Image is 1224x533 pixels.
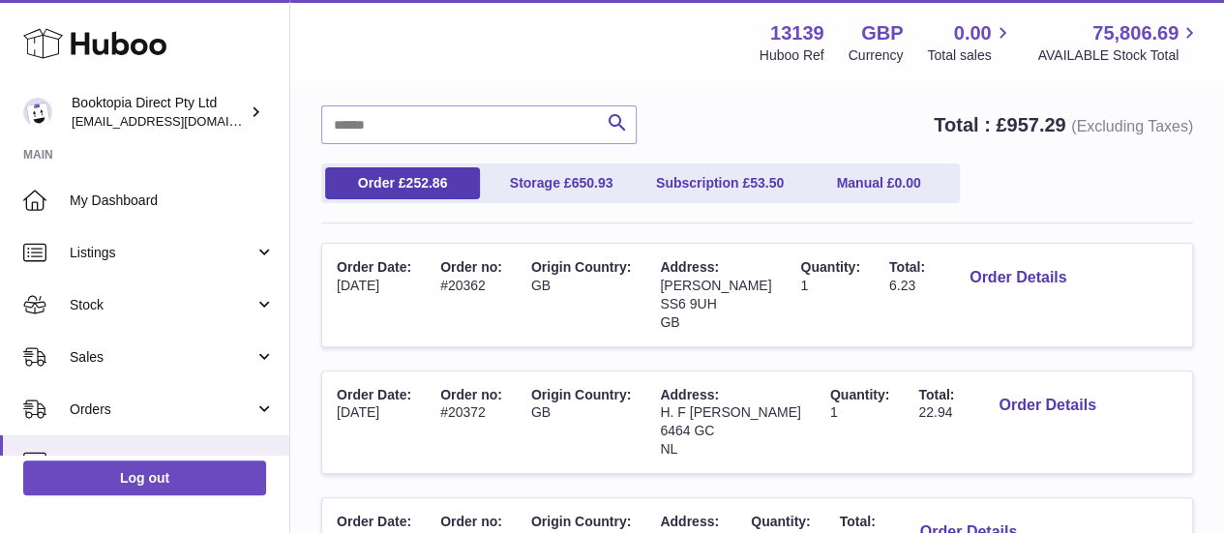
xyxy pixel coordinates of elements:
[927,46,1013,65] span: Total sales
[750,175,784,191] span: 53.50
[322,244,426,346] td: [DATE]
[531,259,631,275] span: Origin Country:
[70,192,275,210] span: My Dashboard
[70,244,254,262] span: Listings
[70,400,254,419] span: Orders
[927,20,1013,65] a: 0.00 Total sales
[786,244,874,346] td: 1
[660,259,719,275] span: Address:
[23,460,266,495] a: Log out
[571,175,612,191] span: 650.93
[531,387,631,402] span: Origin Country:
[751,514,810,529] span: Quantity:
[440,387,502,402] span: Order no:
[830,387,889,402] span: Quantity:
[660,514,719,529] span: Address:
[840,514,876,529] span: Total:
[322,371,426,474] td: [DATE]
[531,514,631,529] span: Origin Country:
[760,46,824,65] div: Huboo Ref
[660,296,716,311] span: SS6 9UH
[889,278,915,293] span: 6.23
[660,278,771,293] span: [PERSON_NAME]
[861,20,903,46] strong: GBP
[660,314,679,330] span: GB
[983,386,1111,426] button: Order Details
[426,371,517,474] td: #20372
[440,514,502,529] span: Order no:
[1071,118,1193,134] span: (Excluding Taxes)
[954,20,992,46] span: 0.00
[440,259,502,275] span: Order no:
[337,387,411,402] span: Order Date:
[72,94,246,131] div: Booktopia Direct Pty Ltd
[337,259,411,275] span: Order Date:
[849,46,904,65] div: Currency
[934,114,1193,135] strong: Total : £
[325,167,480,199] a: Order £252.86
[660,404,800,420] span: H. F [PERSON_NAME]
[426,244,517,346] td: #20362
[1037,46,1201,65] span: AVAILABLE Stock Total
[484,167,639,199] a: Storage £650.93
[660,387,719,402] span: Address:
[816,371,904,474] td: 1
[405,175,447,191] span: 252.86
[1092,20,1179,46] span: 75,806.69
[1037,20,1201,65] a: 75,806.69 AVAILABLE Stock Total
[801,167,956,199] a: Manual £0.00
[770,20,824,46] strong: 13139
[918,404,952,420] span: 22.94
[23,98,52,127] img: internalAdmin-13139@internal.huboo.com
[660,441,677,457] span: NL
[660,423,714,438] span: 6464 GC
[70,348,254,367] span: Sales
[72,113,284,129] span: [EMAIL_ADDRESS][DOMAIN_NAME]
[70,296,254,314] span: Stock
[894,175,920,191] span: 0.00
[918,387,954,402] span: Total:
[889,259,925,275] span: Total:
[70,453,275,471] span: Usage
[954,258,1082,298] button: Order Details
[1006,114,1065,135] span: 957.29
[517,371,645,474] td: GB
[517,244,645,346] td: GB
[800,259,859,275] span: Quantity:
[337,514,411,529] span: Order Date:
[642,167,797,199] a: Subscription £53.50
